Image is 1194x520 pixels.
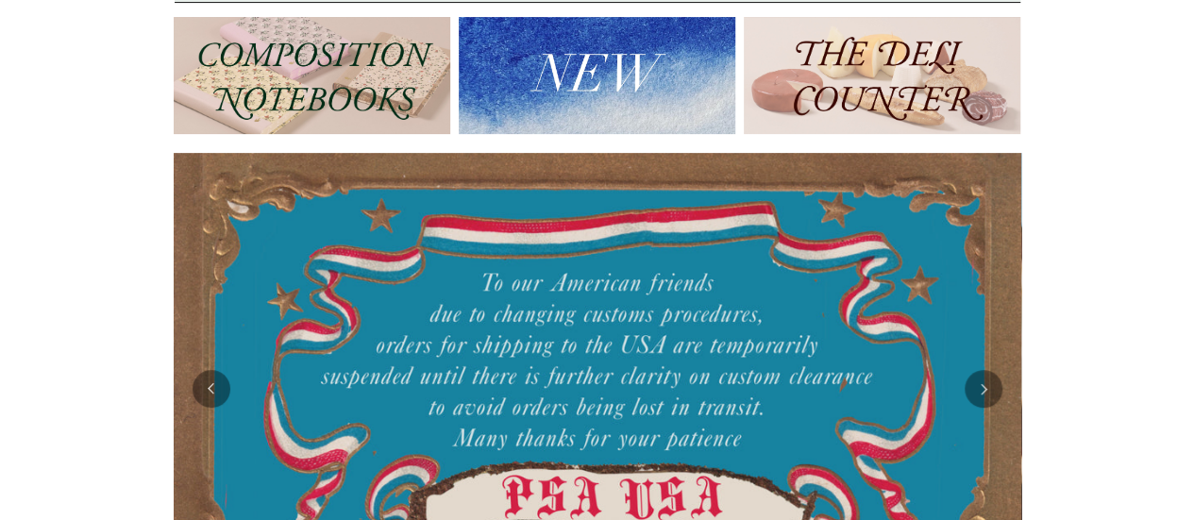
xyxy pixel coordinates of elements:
img: The Deli Counter [744,17,1020,135]
button: Next [965,370,1002,408]
img: 202302 Composition ledgers.jpg__PID:69722ee6-fa44-49dd-a067-31375e5d54ec [174,17,450,135]
img: New.jpg__PID:f73bdf93-380a-4a35-bcfe-7823039498e1 [459,17,735,135]
button: Previous [193,370,230,408]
